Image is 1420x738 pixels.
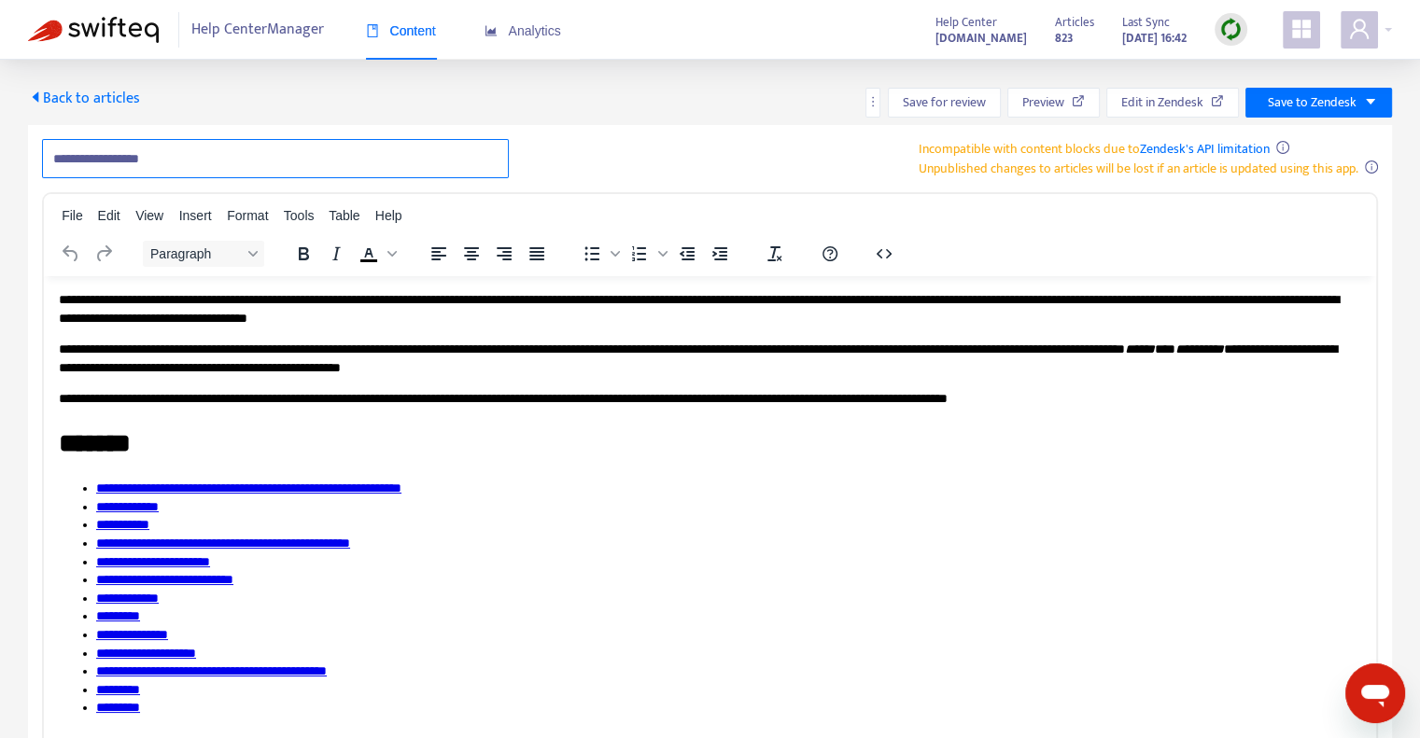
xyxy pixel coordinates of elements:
strong: [DOMAIN_NAME] [935,28,1027,49]
span: caret-left [28,90,43,104]
span: Edit [98,208,120,223]
span: Save to Zendesk [1268,92,1357,113]
span: area-chart [485,24,498,37]
span: more [866,95,879,108]
span: Edit in Zendesk [1121,92,1203,113]
span: Last Sync [1122,12,1170,33]
iframe: Knap til at åbne messaging-vindue [1345,663,1405,723]
img: Swifteq [28,17,159,43]
strong: [DATE] 16:42 [1122,28,1187,49]
span: info-circle [1365,160,1378,174]
span: Unpublished changes to articles will be lost if an article is updated using this app. [919,158,1358,179]
span: caret-down [1364,95,1377,108]
button: Align right [488,241,520,267]
span: appstore [1290,18,1313,40]
span: Back to articles [28,86,140,111]
span: Save for review [903,92,986,113]
span: Help Center [935,12,997,33]
img: sync.dc5367851b00ba804db3.png [1219,18,1243,41]
a: Zendesk's API limitation [1140,138,1270,160]
span: File [62,208,83,223]
span: book [366,24,379,37]
button: Decrease indent [671,241,703,267]
span: Paragraph [150,246,242,261]
button: Justify [521,241,553,267]
button: Preview [1007,88,1100,118]
button: Help [814,241,846,267]
span: Preview [1022,92,1064,113]
span: Format [227,208,268,223]
div: Numbered list [624,241,670,267]
button: Bold [288,241,319,267]
strong: 823 [1055,28,1074,49]
button: Edit in Zendesk [1106,88,1239,118]
span: Table [329,208,359,223]
span: Articles [1055,12,1094,33]
span: Analytics [485,23,561,38]
button: Redo [88,241,120,267]
span: Content [366,23,436,38]
span: user [1348,18,1371,40]
button: more [865,88,880,118]
button: Save for review [888,88,1001,118]
button: Block Paragraph [143,241,264,267]
button: Align left [423,241,455,267]
button: Save to Zendeskcaret-down [1245,88,1392,118]
div: Text color Black [353,241,400,267]
span: Help Center Manager [191,12,324,48]
button: Increase indent [704,241,736,267]
div: Bullet list [576,241,623,267]
button: Italic [320,241,352,267]
span: Incompatible with content blocks due to [919,138,1270,160]
span: info-circle [1276,141,1289,154]
a: [DOMAIN_NAME] [935,27,1027,49]
span: Tools [284,208,315,223]
button: Undo [55,241,87,267]
span: Help [375,208,402,223]
span: Insert [179,208,212,223]
span: View [135,208,163,223]
button: Clear formatting [759,241,791,267]
button: Align center [456,241,487,267]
